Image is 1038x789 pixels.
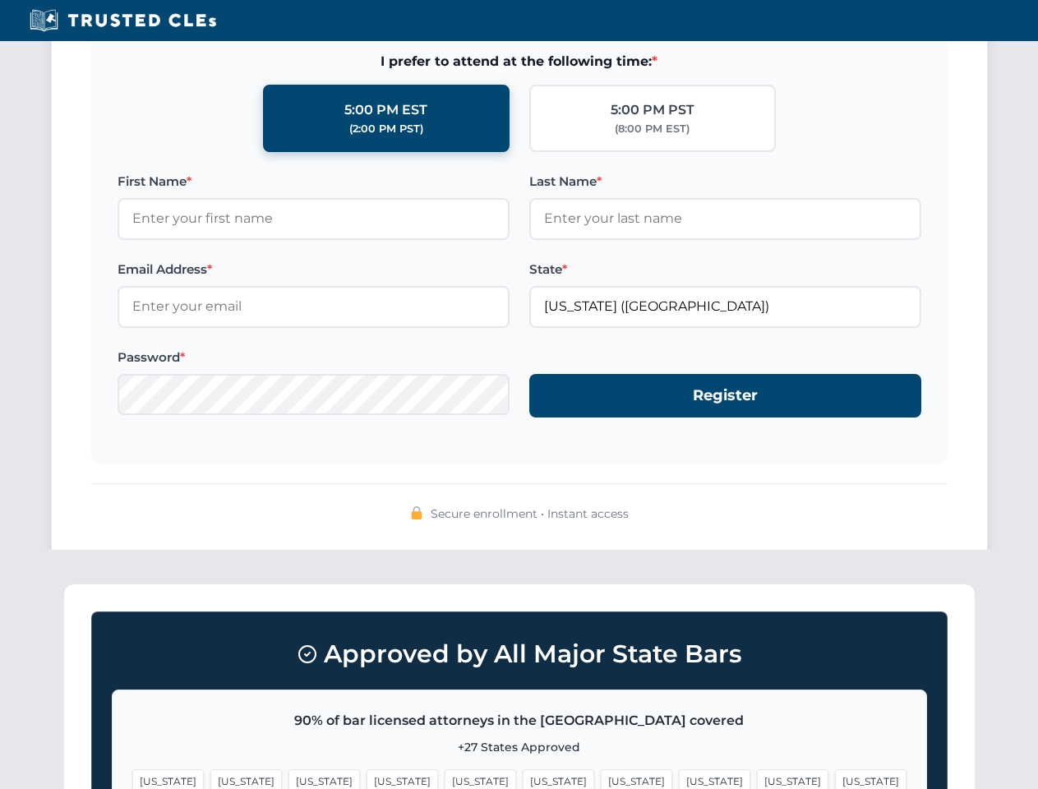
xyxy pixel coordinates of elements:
[529,198,921,239] input: Enter your last name
[344,99,427,121] div: 5:00 PM EST
[118,286,510,327] input: Enter your email
[25,8,221,33] img: Trusted CLEs
[615,121,690,137] div: (8:00 PM EST)
[118,348,510,367] label: Password
[529,374,921,418] button: Register
[118,198,510,239] input: Enter your first name
[112,632,927,676] h3: Approved by All Major State Bars
[118,260,510,279] label: Email Address
[529,286,921,327] input: Florida (FL)
[349,121,423,137] div: (2:00 PM PST)
[118,51,921,72] span: I prefer to attend at the following time:
[132,710,907,731] p: 90% of bar licensed attorneys in the [GEOGRAPHIC_DATA] covered
[132,738,907,756] p: +27 States Approved
[529,172,921,191] label: Last Name
[410,506,423,519] img: 🔒
[118,172,510,191] label: First Name
[529,260,921,279] label: State
[611,99,694,121] div: 5:00 PM PST
[431,505,629,523] span: Secure enrollment • Instant access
